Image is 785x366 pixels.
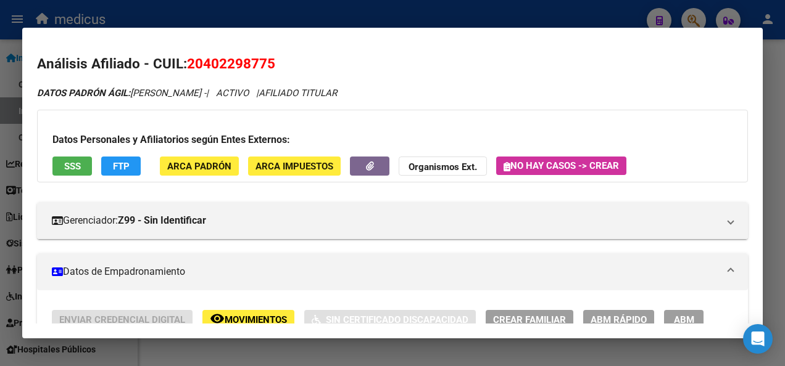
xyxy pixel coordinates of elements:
i: | ACTIVO | [37,87,337,99]
strong: Z99 - Sin Identificar [118,213,206,228]
span: No hay casos -> Crear [504,160,619,171]
button: No hay casos -> Crear [496,157,626,175]
span: 20402298775 [187,55,275,71]
span: Movimientos [225,314,287,325]
button: ABM Rápido [583,310,654,329]
button: ABM [664,310,704,329]
button: Sin Certificado Discapacidad [304,310,476,329]
span: Crear Familiar [493,314,566,325]
mat-icon: remove_red_eye [210,311,225,326]
button: FTP [101,157,141,176]
strong: DATOS PADRÓN ÁGIL: [37,87,130,99]
button: Enviar Credencial Digital [52,310,193,329]
span: SSS [64,161,81,172]
span: Sin Certificado Discapacidad [326,314,468,325]
mat-panel-title: Gerenciador: [52,213,718,228]
span: ARCA Impuestos [255,161,333,172]
button: Movimientos [202,310,294,329]
mat-panel-title: Datos de Empadronamiento [52,264,718,279]
h3: Datos Personales y Afiliatorios según Entes Externos: [52,132,733,147]
button: ARCA Padrón [160,157,239,176]
mat-expansion-panel-header: Gerenciador:Z99 - Sin Identificar [37,202,748,239]
h2: Análisis Afiliado - CUIL: [37,54,748,75]
span: [PERSON_NAME] - [37,87,206,99]
span: FTP [113,161,130,172]
span: ABM Rápido [591,314,647,325]
button: Organismos Ext. [399,157,487,176]
mat-expansion-panel-header: Datos de Empadronamiento [37,253,748,290]
button: Crear Familiar [486,310,573,329]
span: Enviar Credencial Digital [59,314,185,325]
span: AFILIADO TITULAR [259,87,337,99]
span: ARCA Padrón [167,161,231,172]
span: ABM [674,314,694,325]
button: SSS [52,157,92,176]
button: ARCA Impuestos [248,157,341,176]
div: Open Intercom Messenger [743,324,773,354]
strong: Organismos Ext. [409,161,477,173]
